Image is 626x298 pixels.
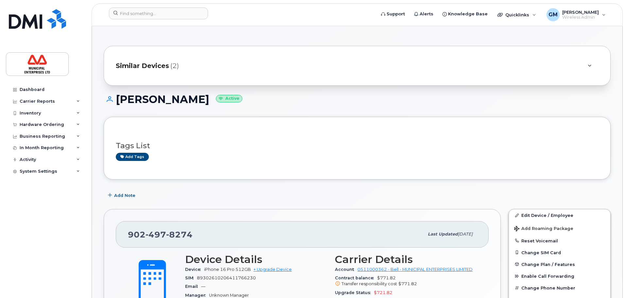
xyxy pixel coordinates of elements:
[514,226,573,232] span: Add Roaming Package
[216,95,242,102] small: Active
[204,267,251,272] span: iPhone 16 Pro 512GB
[458,232,473,237] span: [DATE]
[521,262,575,267] span: Change Plan / Features
[209,293,249,298] span: Unknown Manager
[116,61,169,71] span: Similar Devices
[509,282,610,294] button: Change Phone Number
[428,232,458,237] span: Last updated
[398,281,417,286] span: $771.82
[341,281,397,286] span: Transfer responsibility cost
[357,267,473,272] a: 0511000362 - Bell - MUNICIPAL ENTERPRISES LIMITED
[185,284,201,289] span: Email
[104,189,141,201] button: Add Note
[185,275,197,280] span: SIM
[114,192,135,199] span: Add Note
[201,284,205,289] span: —
[374,290,392,295] span: $721.82
[253,267,292,272] a: + Upgrade Device
[185,254,327,265] h3: Device Details
[185,293,209,298] span: Manager
[509,209,610,221] a: Edit Device / Employee
[521,274,574,279] span: Enable Call Forwarding
[335,254,477,265] h3: Carrier Details
[335,267,357,272] span: Account
[335,275,377,280] span: Contract balance
[104,94,611,105] h1: [PERSON_NAME]
[509,258,610,270] button: Change Plan / Features
[509,247,610,258] button: Change SIM Card
[170,61,179,71] span: (2)
[128,230,193,239] span: 902
[146,230,166,239] span: 497
[335,275,477,287] span: $771.82
[509,235,610,247] button: Reset Voicemail
[335,290,374,295] span: Upgrade Status
[185,267,204,272] span: Device
[116,142,599,150] h3: Tags List
[197,275,256,280] span: 89302610206411766230
[509,221,610,235] button: Add Roaming Package
[509,270,610,282] button: Enable Call Forwarding
[116,153,149,161] a: Add tags
[166,230,193,239] span: 8274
